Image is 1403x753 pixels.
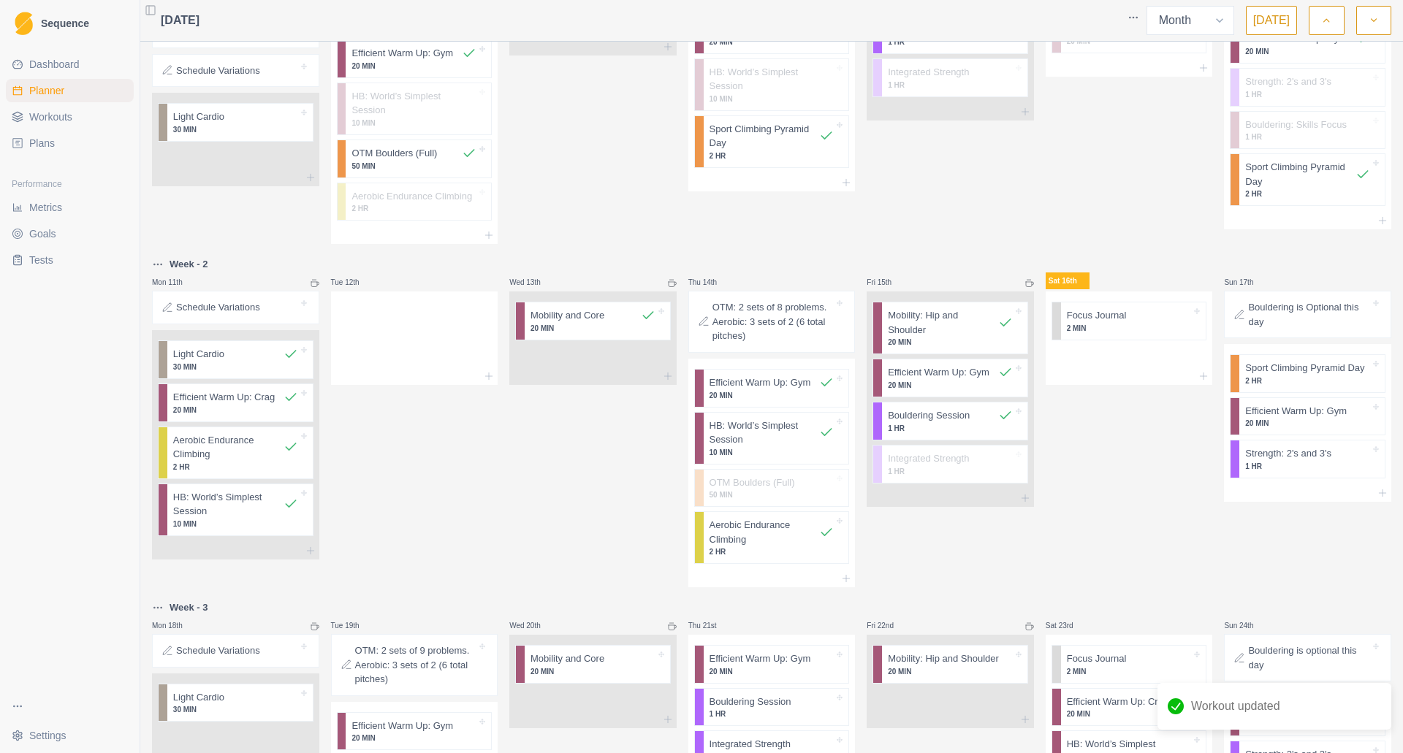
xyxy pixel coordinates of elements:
[1245,461,1370,472] p: 1 HR
[173,362,298,372] p: 30 MIN
[337,39,493,78] div: Efficient Warm Up: Gym20 MIN
[694,369,850,408] div: Efficient Warm Up: Gym20 MIN
[6,724,134,747] button: Settings
[152,277,196,288] p: Mon 11th
[351,61,476,72] p: 20 MIN
[710,375,811,390] p: Efficient Warm Up: Gym
[1246,6,1297,35] button: [DATE]
[351,719,453,733] p: Efficient Warm Up: Gym
[688,277,732,288] p: Thu 14th
[867,277,910,288] p: Fri 15th
[161,12,199,29] span: [DATE]
[337,83,493,135] div: HB: World’s Simplest Session10 MIN
[710,695,791,709] p: Bouldering Session
[688,291,856,353] div: OTM: 2 sets of 8 problems. Aerobic: 3 sets of 2 (6 total pitches)
[888,380,1013,391] p: 20 MIN
[29,57,80,72] span: Dashboard
[1224,291,1391,338] div: Bouldering is Optional this day
[872,445,1028,483] div: Integrated Strength1 HR
[337,712,493,751] div: Efficient Warm Up: Gym20 MIN
[1224,620,1268,631] p: Sun 24th
[515,302,671,340] div: Mobility and Core20 MIN
[15,12,33,36] img: Logo
[694,511,850,564] div: Aerobic Endurance Climbing2 HR
[710,666,834,677] p: 20 MIN
[331,277,375,288] p: Tue 12th
[1245,160,1356,188] p: Sport Climbing Pyramid Day
[1067,323,1192,334] p: 2 MIN
[173,433,284,462] p: Aerobic Endurance Climbing
[872,302,1028,354] div: Mobility: Hip and Shoulder20 MIN
[176,64,260,78] p: Schedule Variations
[531,666,655,677] p: 20 MIN
[688,620,732,631] p: Thu 21st
[710,489,834,500] p: 50 MIN
[158,427,313,479] div: Aerobic Endurance Climbing2 HR
[41,18,89,28] span: Sequence
[1230,25,1385,64] div: Efficient Warm Up: Gym20 MIN
[173,110,224,124] p: Light Cardio
[1245,46,1370,57] p: 20 MIN
[351,189,472,204] p: Aerobic Endurance Climbing
[1067,308,1127,323] p: Focus Journal
[1230,354,1385,393] div: Sport Climbing Pyramid Day2 HR
[694,412,850,465] div: HB: World’s Simplest Session10 MIN
[1245,188,1370,199] p: 2 HR
[694,58,850,111] div: HB: World’s Simplest Session10 MIN
[6,131,134,155] a: Plans
[712,300,834,343] p: OTM: 2 sets of 8 problems. Aerobic: 3 sets of 2 (6 total pitches)
[710,150,834,161] p: 2 HR
[888,37,1013,47] p: 1 HR
[515,645,671,684] div: Mobility and Core20 MIN
[173,405,298,416] p: 20 MIN
[1230,397,1385,436] div: Efficient Warm Up: Gym20 MIN
[888,666,1013,677] p: 20 MIN
[710,93,834,104] p: 10 MIN
[351,118,476,129] p: 10 MIN
[888,423,1013,434] p: 1 HR
[872,402,1028,440] div: Bouldering Session1 HR
[1224,277,1268,288] p: Sun 17th
[1067,708,1192,719] p: 20 MIN
[152,620,196,631] p: Mon 18th
[694,688,850,727] div: Bouldering Session1 HR
[694,469,850,508] div: OTM Boulders (Full)50 MIN
[710,37,834,47] p: 20 MIN
[337,139,493,178] div: OTM Boulders (Full)50 MIN
[158,483,313,536] div: HB: World’s Simplest Session10 MIN
[1230,111,1385,150] div: Bouldering: Skills Focus1 HR
[888,337,1013,348] p: 20 MIN
[170,257,208,272] p: Week - 2
[6,79,134,102] a: Planner
[888,408,970,423] p: Bouldering Session
[1245,361,1364,375] p: Sport Climbing Pyramid Day
[1248,300,1370,329] p: Bouldering is Optional this day
[6,105,134,129] a: Workouts
[173,690,224,705] p: Light Cardio
[710,390,834,401] p: 20 MIN
[1245,404,1347,418] p: Efficient Warm Up: Gym
[6,172,134,196] div: Performance
[351,146,437,161] p: OTM Boulders (Full)
[888,80,1013,91] p: 1 HR
[6,196,134,219] a: Metrics
[351,203,476,214] p: 2 HR
[531,323,655,334] p: 20 MIN
[1248,643,1370,672] p: Bouldering is optional this day
[355,643,477,687] p: OTM: 2 sets of 9 problems. Aerobic: 3 sets of 2 (6 total pitches)
[158,383,313,422] div: Efficient Warm Up: Crag20 MIN
[1052,688,1207,727] div: Efficient Warm Up: Crag20 MIN
[1046,272,1090,289] p: Sat 16th
[888,451,969,466] p: Integrated Strength
[509,277,553,288] p: Wed 13th
[710,122,820,150] p: Sport Climbing Pyramid Day
[1245,89,1370,100] p: 1 HR
[351,46,453,61] p: Efficient Warm Up: Gym
[331,634,498,696] div: OTM: 2 sets of 9 problems. Aerobic: 3 sets of 2 (6 total pitches)
[710,651,811,666] p: Efficient Warm Up: Gym
[173,347,224,362] p: Light Cardio
[158,340,313,379] div: Light Cardio30 MIN
[176,643,260,658] p: Schedule Variations
[6,222,134,245] a: Goals
[152,634,319,668] div: Schedule Variations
